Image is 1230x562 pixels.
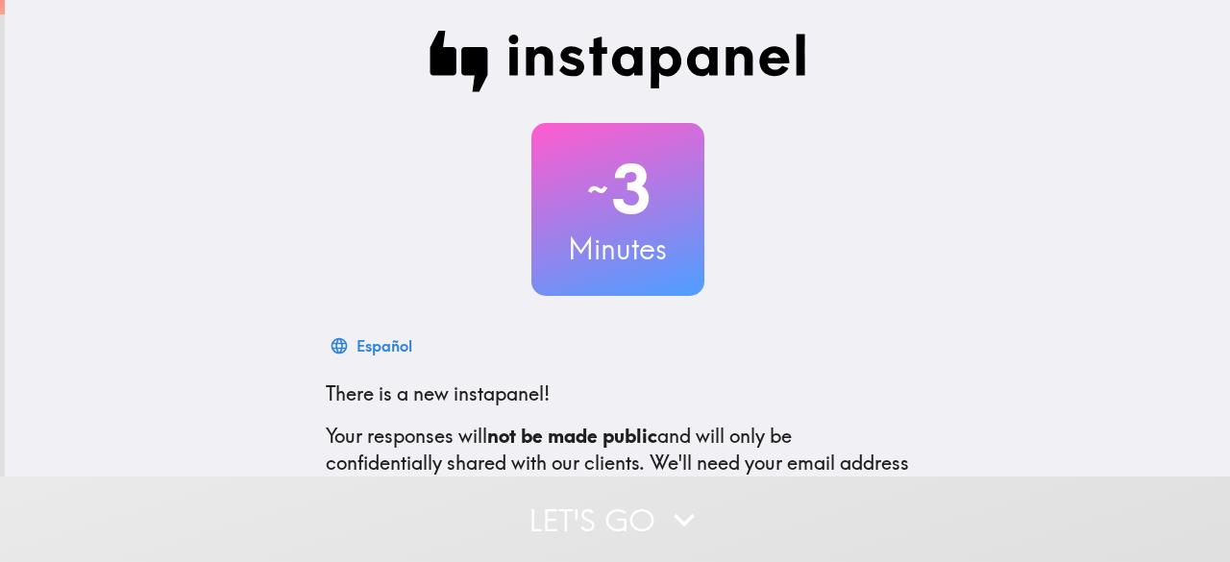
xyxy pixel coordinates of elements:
button: Español [326,327,420,365]
h2: 3 [531,150,704,229]
span: There is a new instapanel! [326,381,550,405]
span: ~ [584,160,611,218]
div: Español [357,332,412,359]
b: not be made public [487,424,657,448]
img: Instapanel [430,31,806,92]
p: Your responses will and will only be confidentially shared with our clients. We'll need your emai... [326,423,910,503]
h3: Minutes [531,229,704,269]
